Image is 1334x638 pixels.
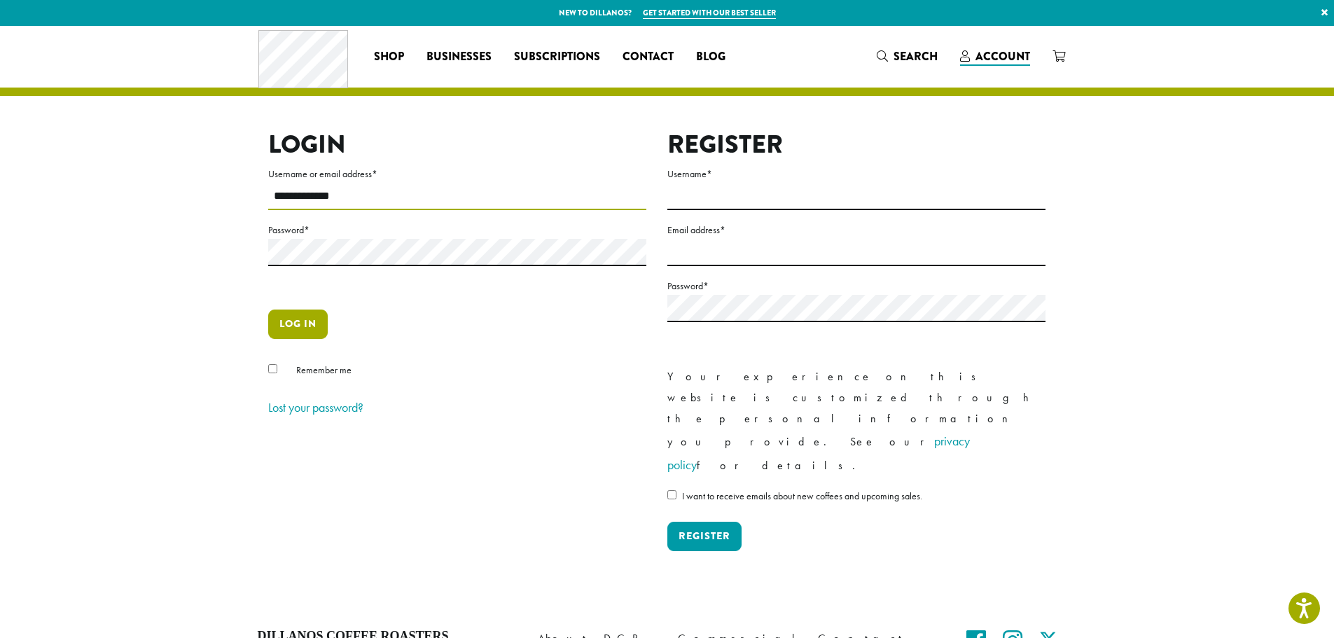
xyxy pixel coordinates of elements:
button: Register [667,522,742,551]
label: Username [667,165,1045,183]
a: privacy policy [667,433,970,473]
p: Your experience on this website is customized through the personal information you provide. See o... [667,366,1045,477]
h2: Login [268,130,646,160]
span: Shop [374,48,404,66]
button: Log in [268,310,328,339]
a: Search [866,45,949,68]
a: Get started with our best seller [643,7,776,19]
label: Email address [667,221,1045,239]
label: Username or email address [268,165,646,183]
span: Contact [623,48,674,66]
a: Shop [363,46,415,68]
a: Lost your password? [268,399,363,415]
span: Account [975,48,1030,64]
span: I want to receive emails about new coffees and upcoming sales. [682,490,922,502]
span: Remember me [296,363,352,376]
span: Search [894,48,938,64]
label: Password [667,277,1045,295]
span: Subscriptions [514,48,600,66]
input: I want to receive emails about new coffees and upcoming sales. [667,490,676,499]
h2: Register [667,130,1045,160]
span: Blog [696,48,725,66]
span: Businesses [426,48,492,66]
label: Password [268,221,646,239]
